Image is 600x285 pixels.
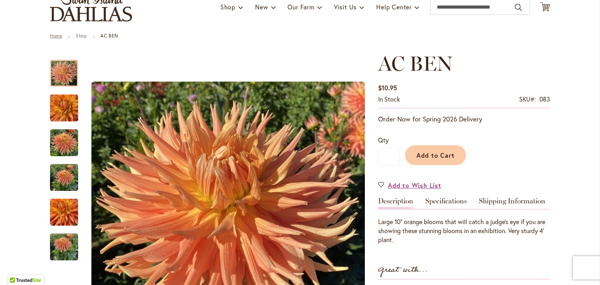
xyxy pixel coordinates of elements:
[378,95,400,103] span: In stock
[50,164,78,192] img: AC BEN
[376,3,412,11] span: Help Center
[378,217,550,244] p: Large 10” orange blooms that will catch a judge’s eye if you are showing these stunning blooms in...
[405,145,466,165] button: Add to Cart
[6,257,28,279] iframe: Launch Accessibility Center
[519,95,536,103] strong: SKU
[50,226,78,260] div: AC BEN
[220,3,236,11] span: Shop
[255,3,268,11] span: New
[50,233,78,261] img: AC BEN
[50,33,62,39] a: Home
[378,181,441,190] a: Add to Wish List
[50,191,86,226] div: AC BEN
[50,129,78,157] img: AC BEN
[388,181,441,190] span: Add to Wish List
[50,156,86,191] div: AC BEN
[479,198,545,209] a: Shipping Information
[378,84,397,92] span: $10.95
[50,121,86,156] div: AC BEN
[50,52,86,87] div: AC BEN
[287,3,314,11] span: Our Farm
[378,95,400,104] div: Availability
[50,194,78,231] img: AC BEN
[378,51,452,76] span: AC BEN
[539,95,550,104] div: 083
[378,136,389,144] span: Qty
[50,89,78,127] img: AC BEN
[378,198,550,244] div: Detailed Product Info
[334,3,357,11] span: Visit Us
[378,264,428,276] strong: Great with...
[76,33,87,39] a: Shop
[425,198,467,209] a: Specifications
[100,33,118,39] strong: AC BEN
[416,151,455,159] span: Add to Cart
[378,198,413,209] a: Description
[50,87,86,121] div: AC BEN
[378,114,550,124] p: Order Now for Spring 2026 Delivery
